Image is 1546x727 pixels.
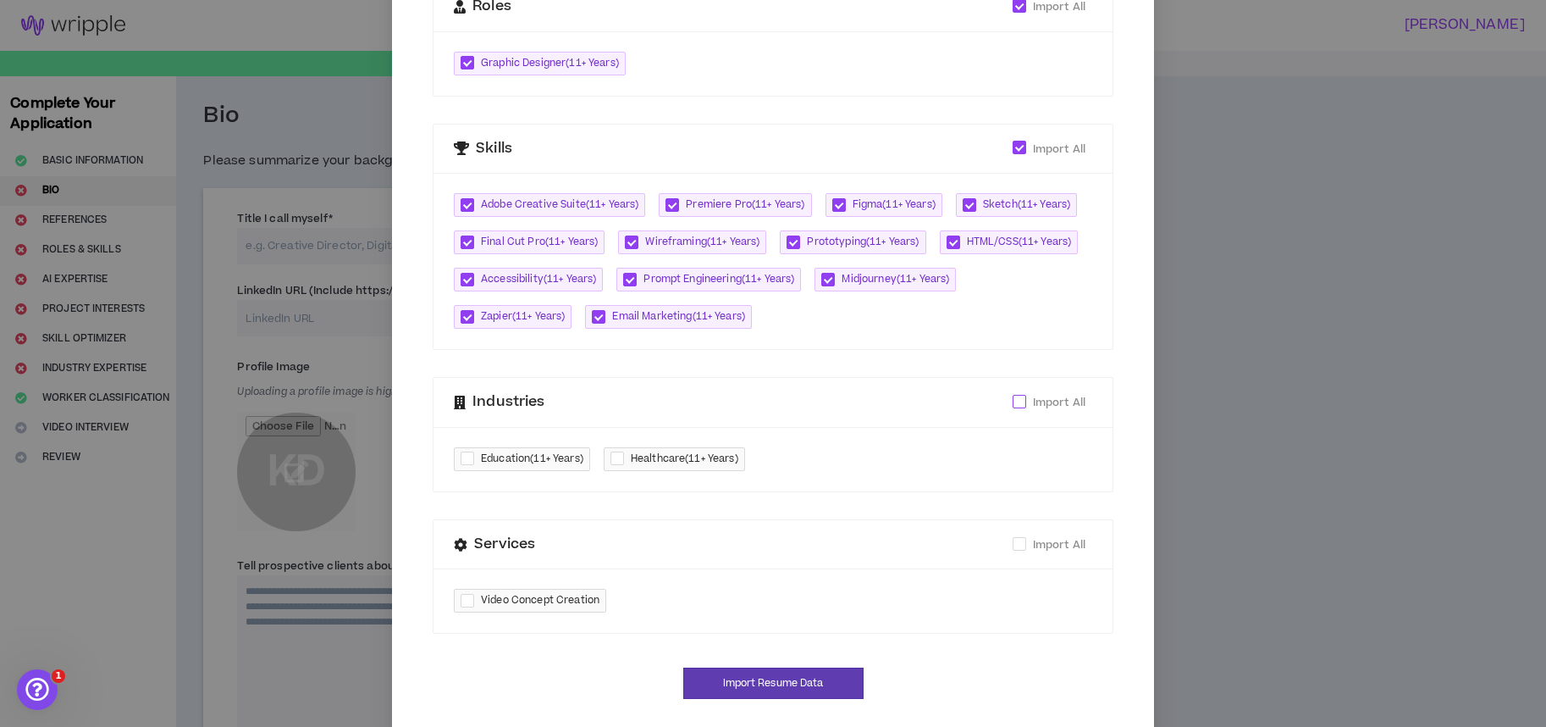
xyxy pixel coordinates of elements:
[1033,395,1085,410] span: Import All
[34,178,305,207] p: How can we help?
[983,197,1070,214] span: Sketch ( 11+ Years )
[113,529,225,597] button: Messages
[34,32,64,59] img: logo
[476,138,512,160] span: Skills
[481,234,598,251] span: Final Cut Pro ( 11+ Years )
[472,391,544,413] span: Industries
[853,197,936,214] span: Figma ( 11+ Years )
[198,27,232,61] img: Profile image for Morgan
[230,27,264,61] div: Profile image for Gabriella
[481,271,596,288] span: Accessibility ( 11+ Years )
[481,308,565,325] span: Zapier ( 11+ Years )
[17,228,322,292] div: Send us a messageWe'll be back online in 30 minutes
[34,120,305,178] p: Hi [PERSON_NAME] !
[141,571,199,583] span: Messages
[631,451,738,468] span: Healthcare ( 11+ Years )
[35,260,283,278] div: We'll be back online in 30 minutes
[643,271,794,288] span: Prompt Engineering ( 11+ Years )
[807,234,919,251] span: Prototyping ( 11+ Years )
[842,271,949,288] span: Midjourney ( 11+ Years )
[645,234,759,251] span: Wireframing ( 11+ Years )
[481,197,638,214] span: Adobe Creative Suite ( 11+ Years )
[37,571,75,583] span: Home
[1033,142,1085,157] span: Import All
[481,55,619,72] span: Graphic Designer ( 11+ Years )
[226,529,339,597] button: Help
[683,668,864,699] button: Import Resume Data
[686,197,804,214] span: Premiere Pro ( 11+ Years )
[481,451,583,468] span: Education ( 11+ Years )
[291,27,322,58] div: Close
[967,234,1072,251] span: HTML/CSS ( 11+ Years )
[481,592,599,609] span: Video Concept Creation
[1033,537,1085,552] span: Import All
[474,534,535,556] span: Services
[17,669,58,710] iframe: Intercom live chat
[52,669,65,683] span: 1
[35,242,283,260] div: Send us a message
[612,308,745,325] span: Email Marketing ( 11+ Years )
[268,571,295,583] span: Help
